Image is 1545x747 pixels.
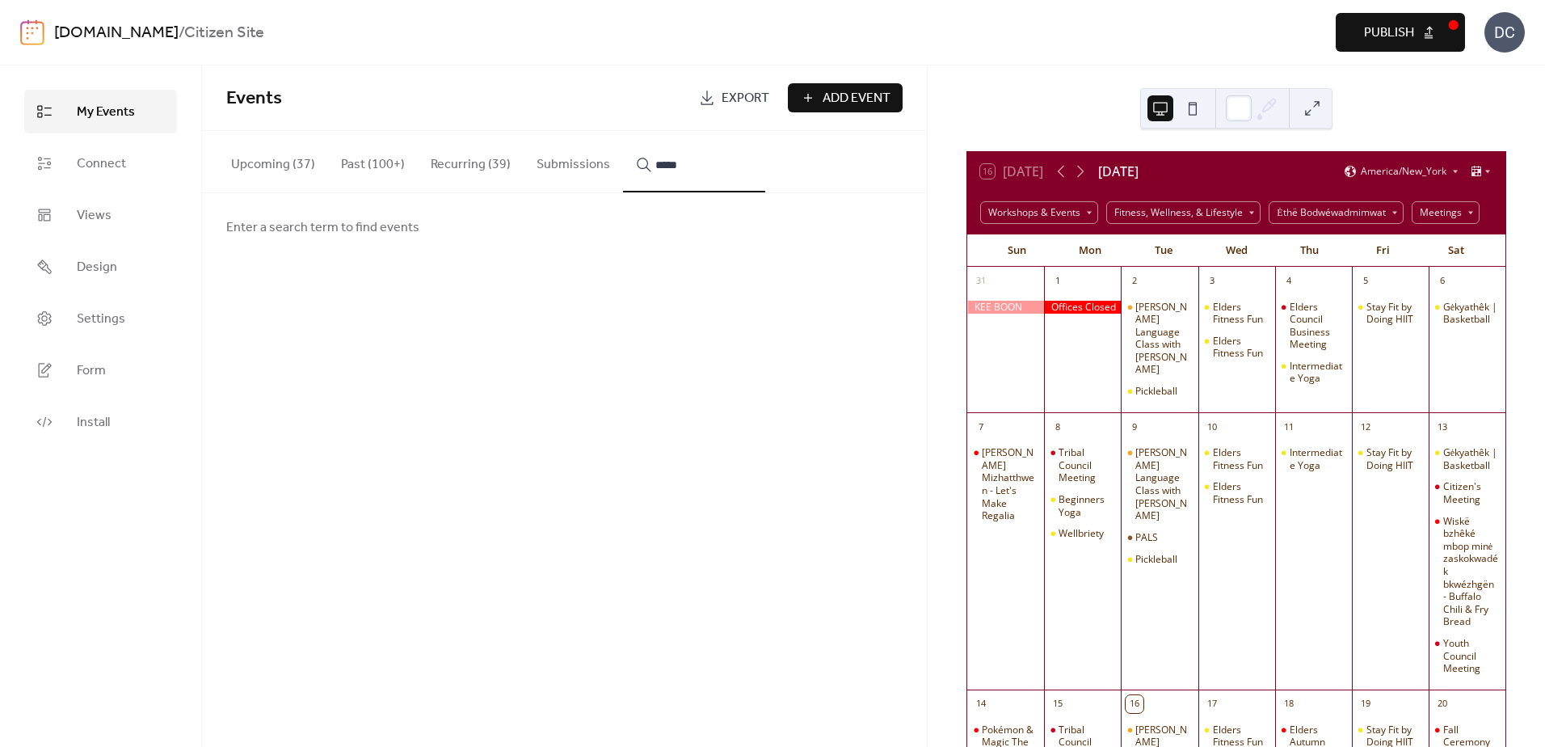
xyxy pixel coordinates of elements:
[24,141,177,185] a: Connect
[24,90,177,133] a: My Events
[1280,418,1298,436] div: 11
[1135,531,1158,544] div: PALS
[1203,272,1221,290] div: 3
[1352,446,1429,471] div: Stay Fit by Doing HIIT
[1443,515,1499,628] div: Wiskë bzhêké mbop minė zaskokwadék bkwézhgën - Buffalo Chili & Fry Bread
[1352,301,1429,326] div: Stay Fit by Doing HIIT
[1213,446,1269,471] div: Elders Fitness Fun
[1213,480,1269,505] div: Elders Fitness Fun
[972,695,990,713] div: 14
[1290,360,1345,385] div: Intermediate Yoga
[1044,493,1121,518] div: Beginners Yoga
[328,131,418,191] button: Past (100+)
[1357,272,1375,290] div: 5
[179,18,184,49] b: /
[1049,695,1067,713] div: 15
[24,193,177,237] a: Views
[1429,637,1505,675] div: Youth Council Meeting
[77,310,125,329] span: Settings
[24,245,177,289] a: Design
[1121,446,1198,522] div: Bodwéwadmimwen Potawatomi Language Class with Kevin Daugherty
[1273,234,1346,267] div: Thu
[967,446,1044,522] div: Kë Wzketomen Mizhatthwen - Let's Make Regalia
[1049,418,1067,436] div: 8
[687,83,781,112] a: Export
[1357,418,1375,436] div: 12
[1364,23,1414,43] span: Publish
[77,258,117,277] span: Design
[1054,234,1127,267] div: Mon
[226,218,419,238] span: Enter a search term to find events
[1135,446,1191,522] div: [PERSON_NAME] Language Class with [PERSON_NAME]
[77,206,112,226] span: Views
[77,413,110,433] span: Install
[1280,272,1298,290] div: 4
[1044,446,1121,484] div: Tribal Council Meeting
[972,272,990,290] div: 31
[1126,234,1200,267] div: Tue
[1433,418,1451,436] div: 13
[1200,234,1273,267] div: Wed
[1290,446,1345,471] div: Intermediate Yoga
[1198,301,1275,326] div: Elders Fitness Fun
[1275,446,1352,471] div: Intermediate Yoga
[1135,301,1191,377] div: [PERSON_NAME] Language Class with [PERSON_NAME]
[788,83,903,112] button: Add Event
[1484,12,1525,53] div: DC
[77,154,126,174] span: Connect
[1433,272,1451,290] div: 6
[1280,695,1298,713] div: 18
[184,18,264,49] b: Citizen Site
[1121,385,1198,398] div: Pickleball
[1443,301,1499,326] div: Gėkyathêk | Basketball
[1126,272,1143,290] div: 2
[1433,695,1451,713] div: 20
[1290,301,1345,351] div: Elders Council Business Meeting
[1198,335,1275,360] div: Elders Fitness Fun
[1429,515,1505,628] div: Wiskë bzhêké mbop minė zaskokwadék bkwézhgën - Buffalo Chili & Fry Bread
[24,297,177,340] a: Settings
[1121,531,1198,544] div: PALS
[972,418,990,436] div: 7
[1198,446,1275,471] div: Elders Fitness Fun
[1044,301,1121,314] div: Offices Closed for miktthéwi gizhêk - Labor Day
[1198,480,1275,505] div: Elders Fitness Fun
[1275,360,1352,385] div: Intermediate Yoga
[418,131,524,191] button: Recurring (39)
[1429,480,1505,505] div: Citizen's Meeting
[77,103,135,122] span: My Events
[1135,385,1177,398] div: Pickleball
[1049,272,1067,290] div: 1
[1126,418,1143,436] div: 9
[722,89,769,108] span: Export
[1203,418,1221,436] div: 10
[218,131,328,191] button: Upcoming (37)
[77,361,106,381] span: Form
[1443,480,1499,505] div: Citizen's Meeting
[1429,446,1505,471] div: Gėkyathêk | Basketball
[1203,695,1221,713] div: 17
[1059,527,1104,540] div: Wellbriety
[1275,301,1352,351] div: Elders Council Business Meeting
[226,81,282,116] span: Events
[24,348,177,392] a: Form
[823,89,890,108] span: Add Event
[1366,446,1422,471] div: Stay Fit by Doing HIIT
[54,18,179,49] a: [DOMAIN_NAME]
[1361,167,1446,176] span: America/New_York
[1346,234,1420,267] div: Fri
[1126,695,1143,713] div: 16
[1121,301,1198,377] div: Bodwéwadmimwen Potawatomi Language Class with Kevin Daugherty
[1336,13,1465,52] button: Publish
[1135,553,1177,566] div: Pickleball
[1443,446,1499,471] div: Gėkyathêk | Basketball
[1419,234,1492,267] div: Sat
[967,301,1044,314] div: KEE BOON MEIN KAA Pow Wow
[1357,695,1375,713] div: 19
[1213,301,1269,326] div: Elders Fitness Fun
[1098,162,1139,181] div: [DATE]
[524,131,623,191] button: Submissions
[982,446,1038,522] div: [PERSON_NAME] Mizhatthwen - Let's Make Regalia
[1366,301,1422,326] div: Stay Fit by Doing HIIT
